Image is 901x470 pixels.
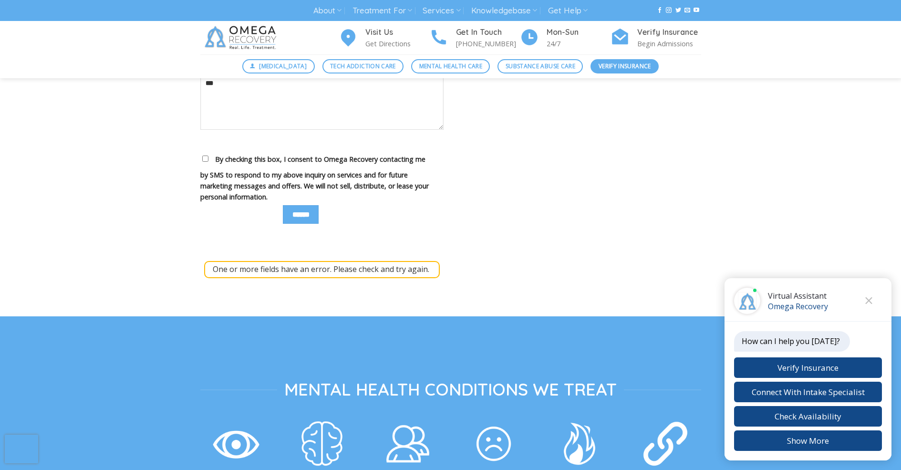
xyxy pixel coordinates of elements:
textarea: Your message (optional) [200,73,444,130]
a: Follow on Facebook [657,7,663,14]
a: Tech Addiction Care [322,59,404,73]
a: Follow on Instagram [666,7,672,14]
span: Mental Health Conditions We Treat [284,378,617,400]
a: Get In Touch [PHONE_NUMBER] [429,26,520,50]
h4: Visit Us [365,26,429,39]
div: One or more fields have an error. Please check and try again. [204,261,440,278]
a: Treatment For [352,2,412,20]
a: Send us an email [684,7,690,14]
a: Follow on Twitter [675,7,681,14]
h4: Mon-Sun [547,26,611,39]
a: [MEDICAL_DATA] [242,59,315,73]
span: Mental Health Care [419,62,482,71]
a: Verify Insurance Begin Admissions [611,26,701,50]
p: Get Directions [365,38,429,49]
a: Verify Insurance [590,59,659,73]
a: Visit Us Get Directions [339,26,429,50]
label: Your message (optional) [200,62,444,136]
span: Verify Insurance [599,62,651,71]
span: Tech Addiction Care [330,62,396,71]
a: Mental Health Care [411,59,490,73]
a: Substance Abuse Care [497,59,583,73]
img: Omega Recovery [200,21,284,54]
h4: Verify Insurance [637,26,701,39]
a: Services [423,2,460,20]
h4: Get In Touch [456,26,520,39]
p: 24/7 [547,38,611,49]
a: Knowledgebase [471,2,537,20]
p: [PHONE_NUMBER] [456,38,520,49]
span: Substance Abuse Care [506,62,575,71]
input: By checking this box, I consent to Omega Recovery contacting me by SMS to respond to my above inq... [202,156,208,162]
a: About [313,2,342,20]
a: Get Help [548,2,588,20]
p: Begin Admissions [637,38,701,49]
span: [MEDICAL_DATA] [259,62,307,71]
a: Follow on YouTube [694,7,699,14]
span: By checking this box, I consent to Omega Recovery contacting me by SMS to respond to my above inq... [200,155,429,201]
